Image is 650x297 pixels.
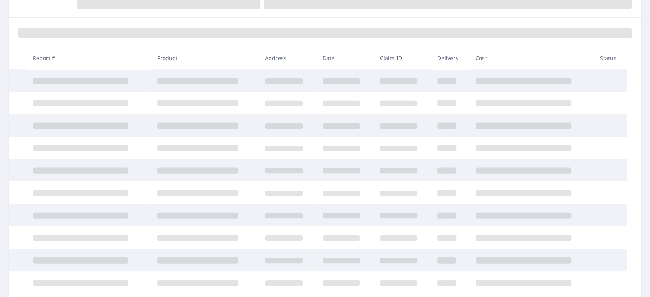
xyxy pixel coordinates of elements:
[594,47,627,69] th: Status
[151,47,259,69] th: Product
[259,47,316,69] th: Address
[374,47,431,69] th: Claim ID
[470,47,594,69] th: Cost
[27,47,151,69] th: Report #
[316,47,374,69] th: Date
[431,47,470,69] th: Delivery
